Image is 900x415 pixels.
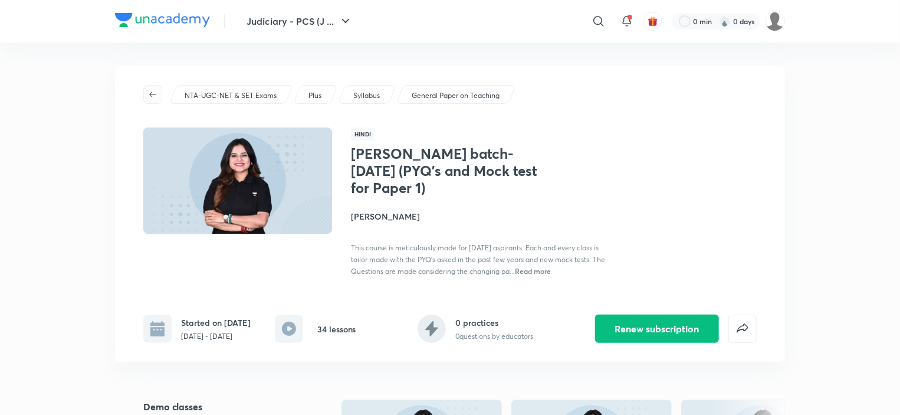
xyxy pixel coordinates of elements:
h4: [PERSON_NAME] [351,210,615,223]
p: 0 questions by educators [455,331,533,342]
a: Plus [307,90,324,101]
a: Syllabus [352,90,382,101]
button: Renew subscription [595,315,719,343]
p: Plus [308,90,321,101]
h1: [PERSON_NAME] batch- [DATE] (PYQ's and Mock test for Paper 1) [351,145,544,196]
img: Green Vr [765,11,785,31]
p: [DATE] - [DATE] [181,331,251,342]
img: Thumbnail [142,126,334,235]
img: streak [719,15,731,27]
button: false [728,315,757,343]
img: Company Logo [115,13,210,27]
span: Read more [515,266,551,276]
h6: Started on [DATE] [181,316,251,329]
button: avatar [643,12,662,31]
h6: 0 practices [455,316,533,329]
a: Company Logo [115,13,210,30]
span: This course is meticulously made for [DATE] aspirants. Each and every class is tailor made with t... [351,243,605,276]
h5: Demo classes [143,400,304,414]
img: avatar [648,16,658,27]
p: NTA-UGC-NET & SET Exams [185,90,277,101]
a: NTA-UGC-NET & SET Exams [183,90,279,101]
button: Judiciary - PCS (J ... [239,9,360,33]
p: Syllabus [353,90,380,101]
h6: 34 lessons [317,323,356,335]
a: General Paper on Teaching [410,90,502,101]
span: Hindi [351,128,375,140]
p: General Paper on Teaching [412,90,500,101]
